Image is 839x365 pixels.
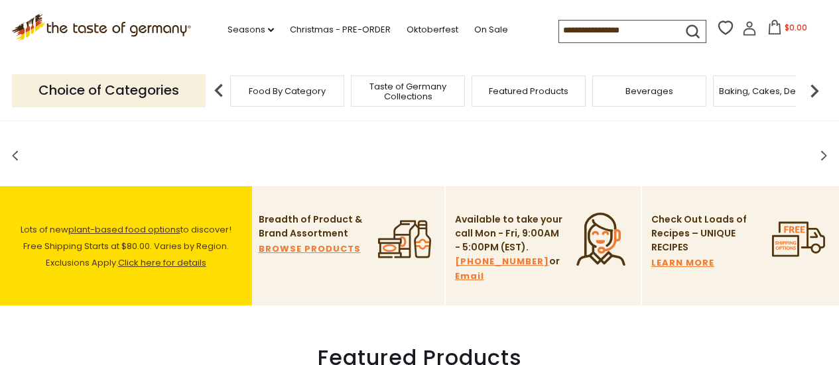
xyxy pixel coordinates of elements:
[227,23,274,37] a: Seasons
[259,242,361,256] a: BROWSE PRODUCTS
[21,223,231,269] span: Lots of new to discover! Free Shipping Starts at $80.00. Varies by Region. Exclusions Apply.
[759,20,816,40] button: $0.00
[801,78,828,104] img: next arrow
[68,223,180,236] a: plant-based food options
[407,23,458,37] a: Oktoberfest
[625,86,673,96] a: Beverages
[455,254,549,269] a: [PHONE_NUMBER]
[785,22,807,33] span: $0.00
[12,74,206,107] p: Choice of Categories
[719,86,822,96] a: Baking, Cakes, Desserts
[259,213,368,240] p: Breadth of Product & Brand Assortment
[290,23,391,37] a: Christmas - PRE-ORDER
[455,213,564,284] p: Available to take your call Mon - Fri, 9:00AM - 5:00PM (EST). or
[474,23,508,37] a: On Sale
[651,256,714,270] a: LEARN MORE
[651,213,747,254] p: Check Out Loads of Recipes – UNIQUE RECIPES
[118,256,206,269] a: Click here for details
[455,269,484,284] a: Email
[355,81,461,101] a: Taste of Germany Collections
[489,86,568,96] a: Featured Products
[206,78,232,104] img: previous arrow
[249,86,326,96] a: Food By Category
